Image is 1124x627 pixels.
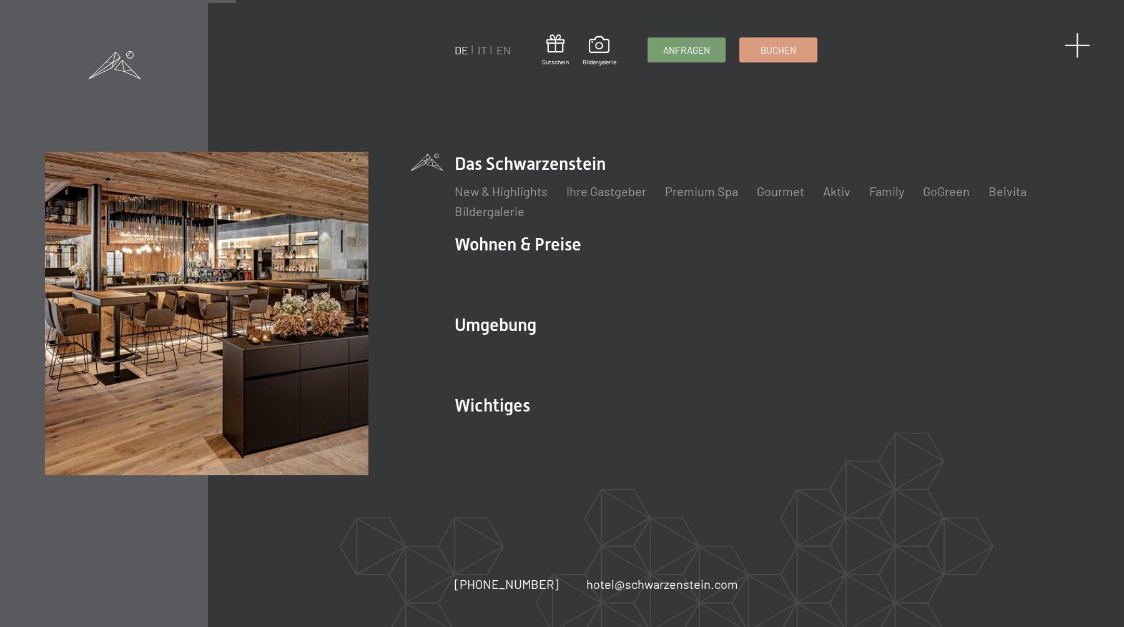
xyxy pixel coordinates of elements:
[455,184,548,199] a: New & Highlights
[542,34,569,66] a: Gutschein
[455,576,559,591] span: [PHONE_NUMBER]
[988,184,1027,199] a: Belvita
[665,184,738,199] a: Premium Spa
[455,204,525,219] a: Bildergalerie
[542,57,569,66] span: Gutschein
[45,152,368,475] img: Wellnesshotel Südtirol SCHWARZENSTEIN - Wellnessurlaub in den Alpen
[583,36,616,66] a: Bildergalerie
[823,184,850,199] a: Aktiv
[761,44,796,57] span: Buchen
[869,184,904,199] a: Family
[663,44,710,57] span: Anfragen
[478,43,487,57] a: IT
[740,38,817,62] a: Buchen
[648,38,725,62] a: Anfragen
[455,43,468,57] a: DE
[757,184,804,199] a: Gourmet
[923,184,970,199] a: GoGreen
[566,184,646,199] a: Ihre Gastgeber
[455,575,559,593] a: [PHONE_NUMBER]
[586,575,738,593] a: hotel@schwarzenstein.com
[496,43,511,57] a: EN
[583,57,616,66] span: Bildergalerie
